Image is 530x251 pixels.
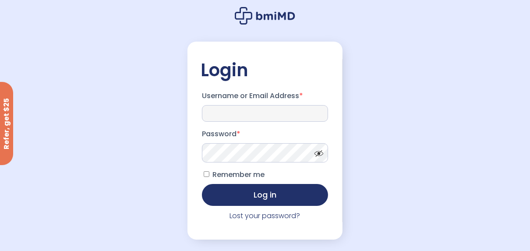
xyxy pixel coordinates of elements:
input: Remember me [204,171,209,177]
a: Lost your password? [230,211,300,221]
button: Log in [202,184,328,206]
span: Remember me [212,170,265,180]
h2: Login [201,59,329,81]
label: Username or Email Address [202,89,328,103]
label: Password [202,127,328,141]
